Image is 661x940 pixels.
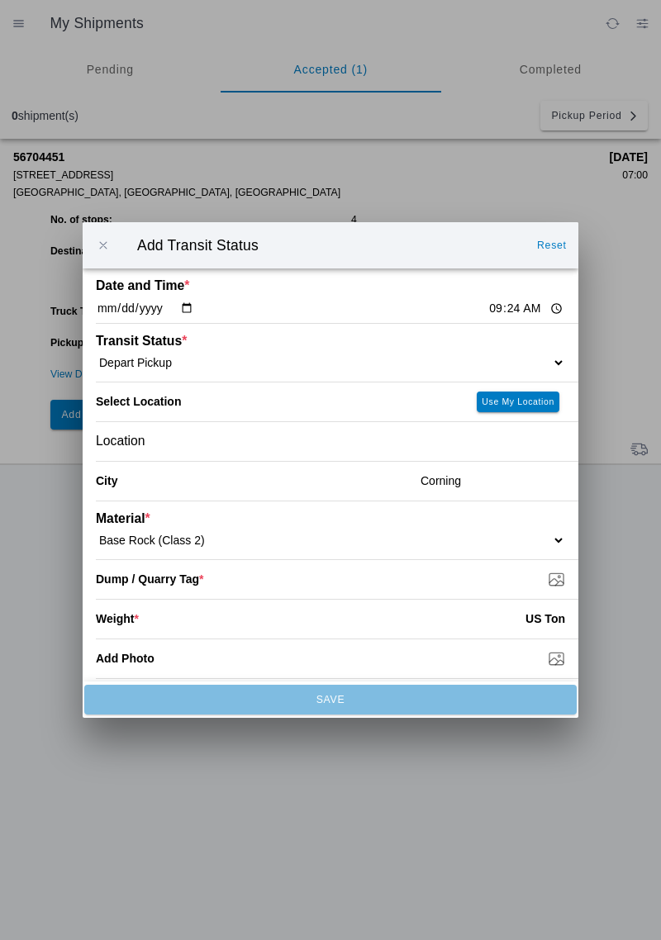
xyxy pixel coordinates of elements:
[96,434,145,449] span: Location
[96,511,448,526] ion-label: Material
[477,392,559,412] ion-button: Use My Location
[525,612,565,625] ion-label: US Ton
[96,278,448,293] ion-label: Date and Time
[96,612,139,625] ion-label: Weight
[96,334,448,349] ion-label: Transit Status
[530,232,573,259] ion-button: Reset
[96,474,407,487] ion-label: City
[121,237,529,254] ion-title: Add Transit Status
[96,395,181,408] label: Select Location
